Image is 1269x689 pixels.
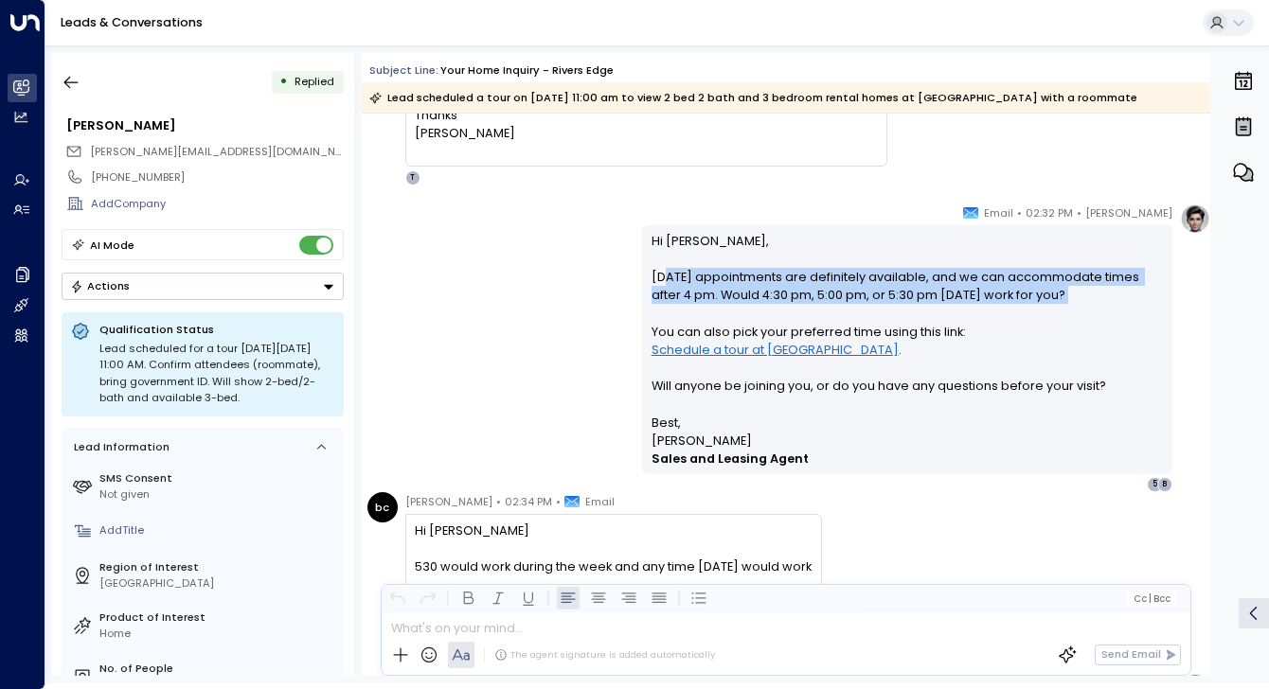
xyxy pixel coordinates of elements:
[415,106,877,124] div: Thanks
[369,62,438,78] span: Subject Line:
[405,170,420,185] div: T
[652,232,1164,414] p: Hi [PERSON_NAME], [DATE] appointments are definitely available, and we can accommodate times afte...
[1180,203,1210,234] img: profile-logo.png
[90,236,134,255] div: AI Mode
[99,609,337,626] label: Product of Interest
[415,557,812,575] div: 530 would work during the week and any time [DATE] would work
[494,648,715,662] div: The agent signature is added automatically
[984,203,1013,222] span: Email
[279,68,288,96] div: •
[90,144,344,160] span: brenda.cranston1992@gmail.com
[62,273,344,300] button: Actions
[99,486,337,503] div: Not given
[585,492,615,511] span: Email
[99,522,337,539] div: AddTitle
[505,492,552,511] span: 02:34 PM
[62,273,344,300] div: Button group with a nested menu
[295,74,334,89] span: Replied
[556,492,561,511] span: •
[66,116,343,134] div: [PERSON_NAME]
[90,144,362,159] span: [PERSON_NAME][EMAIL_ADDRESS][DOMAIN_NAME]
[1157,477,1172,492] div: B
[440,62,614,79] div: Your Home Inquiry - Rivers Edge
[417,587,439,609] button: Redo
[91,169,343,185] div: [PHONE_NUMBER]
[1127,592,1176,606] button: Cc|Bcc
[1026,203,1073,222] span: 02:32 PM
[369,88,1137,107] div: Lead scheduled a tour on [DATE] 11:00 am to view 2 bed 2 bath and 3 bedroom rental homes at [GEOG...
[1017,203,1022,222] span: •
[405,492,492,511] span: [PERSON_NAME]
[99,470,337,486] label: SMS Consent
[1134,593,1171,604] span: Cc Bcc
[99,559,337,575] label: Region of Interest
[61,14,203,30] a: Leads & Conversations
[496,492,501,511] span: •
[99,341,334,407] div: Lead scheduled for a tour [DATE][DATE] 11:00 AM. Confirm attendees (roommate), bring government I...
[415,521,812,612] div: Hi [PERSON_NAME]
[91,196,343,212] div: AddCompany
[652,414,681,432] span: Best,
[415,124,877,142] div: [PERSON_NAME]
[99,626,337,642] div: Home
[652,450,809,467] strong: Sales and Leasing Agent
[367,492,398,522] div: bc
[99,661,337,677] label: No. of People
[99,575,337,592] div: [GEOGRAPHIC_DATA]
[386,587,409,609] button: Undo
[99,322,334,337] p: Qualification Status
[70,279,130,292] div: Actions
[68,439,170,455] div: Lead Information
[652,341,899,359] a: Schedule a tour at [GEOGRAPHIC_DATA]
[1147,477,1162,492] div: 5
[652,432,752,450] span: [PERSON_NAME]
[1149,593,1152,604] span: |
[1085,203,1172,222] span: [PERSON_NAME]
[1077,203,1081,222] span: •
